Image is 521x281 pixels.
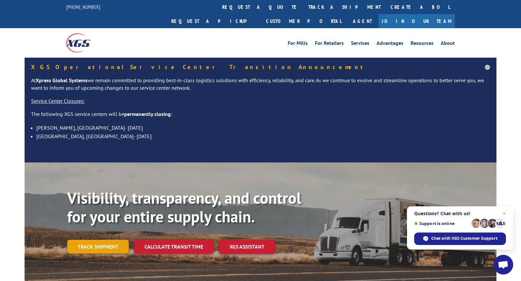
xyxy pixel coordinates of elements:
[376,41,403,48] a: Advantages
[166,14,261,28] a: Request a pickup
[134,240,214,254] a: Calculate transit time
[31,64,490,70] h5: XGS Operational Service Center Transition Announcement
[36,123,490,132] li: [PERSON_NAME], [GEOGRAPHIC_DATA]- [DATE]
[31,77,490,98] p: At we remain committed to providing best-in-class logistics solutions with efficiency, reliabilit...
[31,98,85,104] u: Service Center Closures:
[36,132,490,140] li: [GEOGRAPHIC_DATA], [GEOGRAPHIC_DATA]- [DATE]
[67,240,129,253] a: Track shipment
[288,41,308,48] a: For Mills
[124,111,171,117] strong: permanently closing
[414,211,506,216] span: Questions? Chat with us!
[378,14,455,28] a: Join Our Team
[219,240,275,254] a: XGS ASSISTANT
[351,41,369,48] a: Services
[31,110,490,123] p: The following XGS service centers will be :
[315,41,344,48] a: For Retailers
[441,41,455,48] a: About
[411,41,434,48] a: Resources
[67,188,301,227] b: Visibility, transparency, and control for your entire supply chain.
[414,221,469,226] span: Support is online
[431,235,497,241] span: Chat with XGS Customer Support
[346,14,378,28] a: Agent
[414,233,506,245] span: Chat with XGS Customer Support
[66,4,100,10] a: [PHONE_NUMBER]
[36,77,87,84] strong: Xpress Global Systems
[261,14,346,28] a: Customer Portal
[493,255,513,274] a: Open chat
